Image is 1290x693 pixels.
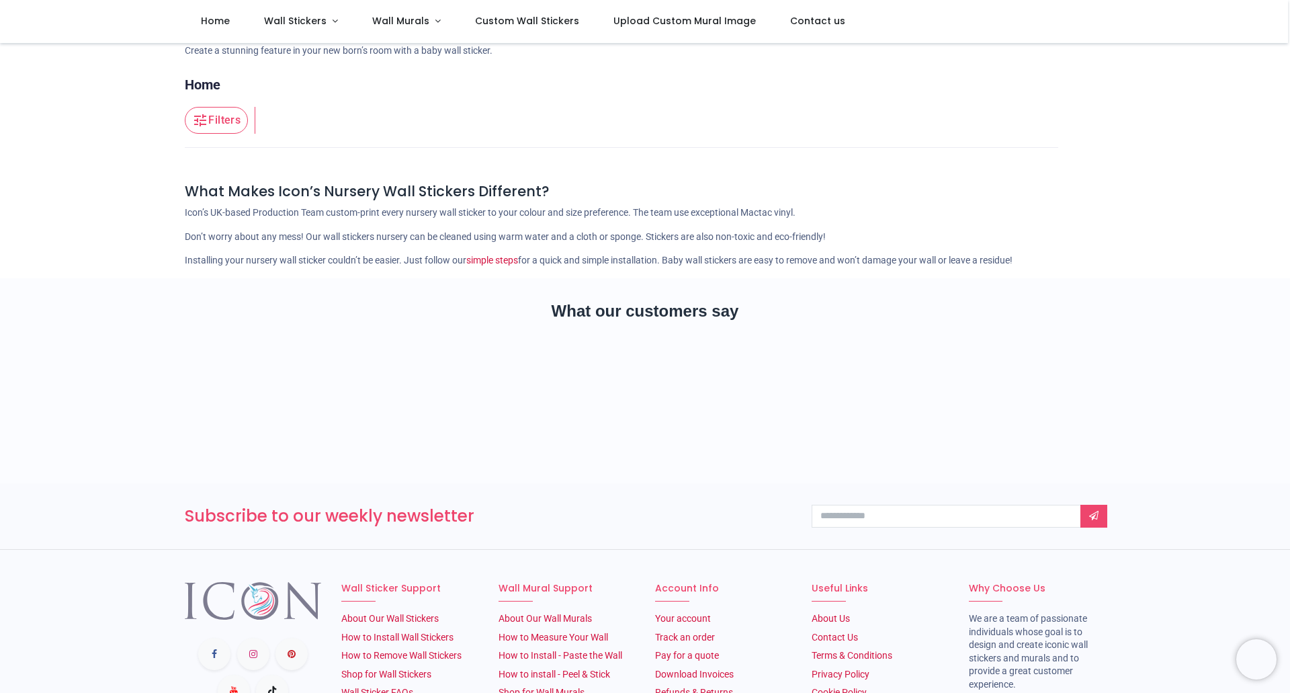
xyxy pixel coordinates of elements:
[969,612,1105,692] li: We are a team of passionate individuals whose goal is to design and create iconic wall stickers a...
[185,300,1105,323] h2: What our customers say
[185,107,248,134] button: Filters
[1236,639,1277,680] iframe: Brevo live chat
[185,44,1105,58] p: Create a stunning feature in your new born’s room with a baby wall sticker.
[499,613,592,624] a: About Our Wall Murals
[812,632,858,643] a: Contact Us
[655,650,719,661] a: Pay for a quote
[655,669,734,680] a: Download Invoices
[812,582,948,596] h6: Useful Links
[185,75,220,94] a: Home
[466,255,518,266] a: simple steps
[341,582,478,596] h6: Wall Sticker Support
[185,254,1105,268] p: Installing your nursery wall sticker couldn’t be easier. Just follow our for a quick and simple i...
[201,14,230,28] span: Home
[499,632,608,643] a: How to Measure Your Wall
[185,206,1105,220] p: Icon’s UK-based Production Team custom-print every nursery wall sticker to your colour and size p...
[812,650,892,661] a: Terms & Conditions
[790,14,845,28] span: Contact us
[499,669,610,680] a: How to install - Peel & Stick
[499,582,635,596] h6: Wall Mural Support
[812,669,869,680] a: Privacy Policy
[613,14,756,28] span: Upload Custom Mural Image
[264,14,327,28] span: Wall Stickers
[475,14,579,28] span: Custom Wall Stickers
[185,231,1105,244] p: Don’t worry about any mess! Our wall stickers nursery can be cleaned using warm water and a cloth...
[655,582,791,596] h6: Account Info
[655,632,715,643] a: Track an order
[185,181,1105,201] h4: What Makes Icon’s Nursery Wall Stickers Different?
[655,613,711,624] a: Your account
[185,505,791,528] h3: Subscribe to our weekly newsletter
[499,650,622,661] a: How to Install - Paste the Wall
[372,14,429,28] span: Wall Murals
[341,669,431,680] a: Shop for Wall Stickers
[341,632,454,643] a: How to Install Wall Stickers
[341,650,462,661] a: How to Remove Wall Stickers
[185,346,1105,440] iframe: Customer reviews powered by Trustpilot
[812,613,850,624] a: About Us​
[969,582,1105,596] h6: Why Choose Us
[341,613,439,624] a: About Our Wall Stickers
